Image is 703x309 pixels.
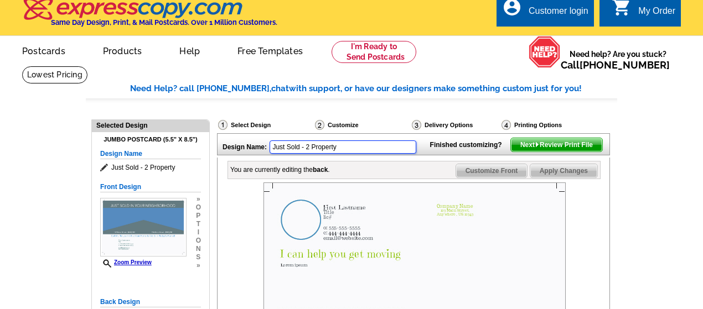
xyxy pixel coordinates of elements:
span: o [196,237,201,245]
span: s [196,253,201,261]
a: Products [85,37,160,63]
a: Help [162,37,218,63]
div: Customize [314,119,411,133]
img: Printing Options & Summary [502,120,511,130]
div: Printing Options [500,119,599,130]
a: Postcards [4,37,83,63]
span: Customize Front [456,164,528,177]
h4: Jumbo Postcard (5.5" x 8.5") [100,136,201,143]
a: account_circle Customer login [502,4,588,18]
h5: Back Design [100,297,201,307]
span: Need help? Are you stuck? [561,49,675,71]
span: Apply Changes [530,164,597,177]
a: Free Templates [220,37,321,63]
img: Z18880716_00001_1.jpg [100,198,187,256]
span: » [196,195,201,203]
a: [PHONE_NUMBER] [580,59,670,71]
span: i [196,228,201,237]
div: Delivery Options [411,119,500,130]
a: Same Day Design, Print, & Mail Postcards. Over 1 Million Customers. [22,6,277,27]
h5: Front Design [100,182,201,192]
div: Selected Design [92,120,209,130]
img: Select Design [218,120,228,130]
span: n [196,245,201,253]
b: back [313,166,328,174]
span: Call [561,59,670,71]
strong: Finished customizing? [430,141,509,149]
div: Customer login [529,6,588,22]
div: Select Design [217,119,314,133]
strong: Design Name: [223,143,267,151]
h4: Same Day Design, Print, & Mail Postcards. Over 1 Million Customers. [51,18,277,27]
img: Customize [315,120,324,130]
h5: Design Name [100,149,201,159]
img: Delivery Options [412,120,421,130]
span: Next Review Print File [511,138,602,151]
span: chat [271,83,289,93]
a: shopping_cart My Order [612,4,675,18]
img: help [529,36,561,67]
img: button-next-arrow-white.png [535,142,540,147]
span: t [196,220,201,228]
span: Just Sold - 2 Property [100,162,201,173]
span: o [196,203,201,212]
a: Zoom Preview [100,259,152,265]
div: Need Help? call [PHONE_NUMBER], with support, or have our designers make something custom just fo... [130,82,617,95]
span: » [196,261,201,270]
div: You are currently editing the . [230,165,330,175]
span: p [196,212,201,220]
div: My Order [638,6,675,22]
